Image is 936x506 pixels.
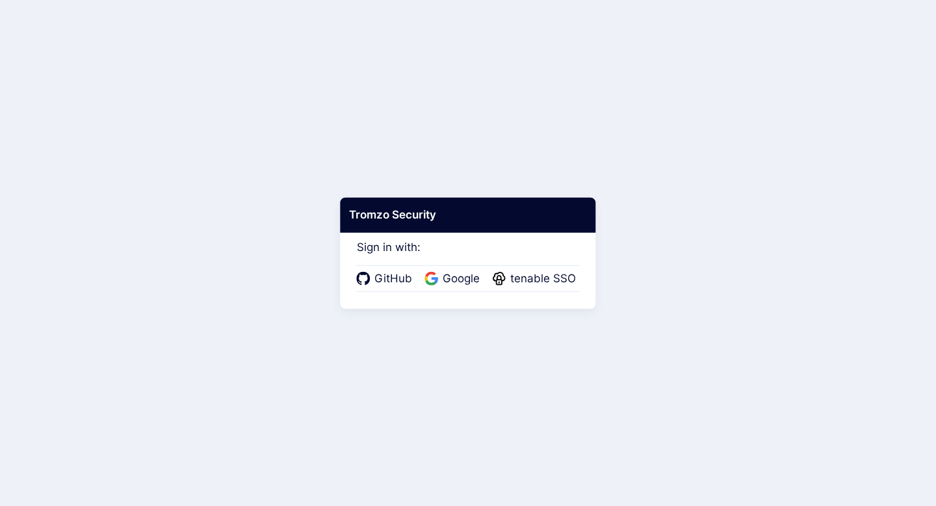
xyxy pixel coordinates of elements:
div: Tromzo Security [340,198,595,233]
a: GitHub [357,271,416,287]
div: Sign in with: [357,223,580,292]
a: Google [425,271,484,287]
span: Google [439,271,484,287]
a: tenable SSO [493,271,580,287]
span: tenable SSO [506,271,580,287]
span: GitHub [370,271,416,287]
